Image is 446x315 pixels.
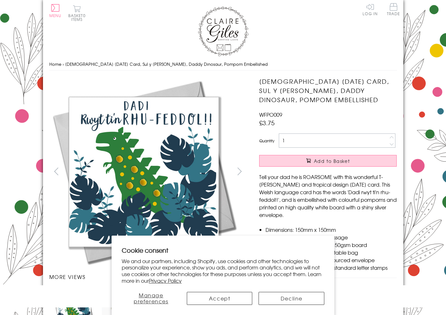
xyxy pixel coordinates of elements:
[363,3,378,15] a: Log In
[232,164,247,178] button: next
[266,226,397,233] li: Dimensions: 150mm x 150mm
[71,13,86,22] span: 0 items
[387,3,400,15] span: Trade
[259,111,282,118] span: WFPO009
[187,292,253,305] button: Accept
[259,77,397,104] h1: [DEMOGRAPHIC_DATA] [DATE] Card, Sul y [PERSON_NAME], Daddy Dinosaur, Pompom Embellished
[259,155,397,167] button: Add to Basket
[65,61,268,67] span: [DEMOGRAPHIC_DATA] [DATE] Card, Sul y [PERSON_NAME], Daddy Dinosaur, Pompom Embellished
[259,118,275,127] span: £3.75
[266,233,397,241] li: Blank inside for your own message
[63,61,64,67] span: ›
[387,3,400,17] a: Trade
[49,58,397,71] nav: breadcrumbs
[49,61,61,67] a: Home
[314,158,350,164] span: Add to Basket
[49,13,62,18] span: Menu
[122,292,180,305] button: Manage preferences
[247,77,436,267] img: Welsh Father's Day Card, Sul y Tadau Hapus, Daddy Dinosaur, Pompom Embellished
[134,291,168,305] span: Manage preferences
[259,292,324,305] button: Decline
[49,77,239,267] img: Welsh Father's Day Card, Sul y Tadau Hapus, Daddy Dinosaur, Pompom Embellished
[68,5,86,21] button: Basket0 items
[122,258,325,284] p: We and our partners, including Shopify, use cookies and other technologies to personalize your ex...
[259,173,397,219] p: Tell your dad he is ROARSOME with this wonderful T-[PERSON_NAME] and tropical design [DATE] card....
[49,273,247,281] h3: More views
[49,4,62,17] button: Menu
[198,6,248,56] img: Claire Giles Greetings Cards
[149,277,182,284] a: Privacy Policy
[259,138,274,144] label: Quantity
[122,246,325,255] h2: Cookie consent
[49,164,64,178] button: prev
